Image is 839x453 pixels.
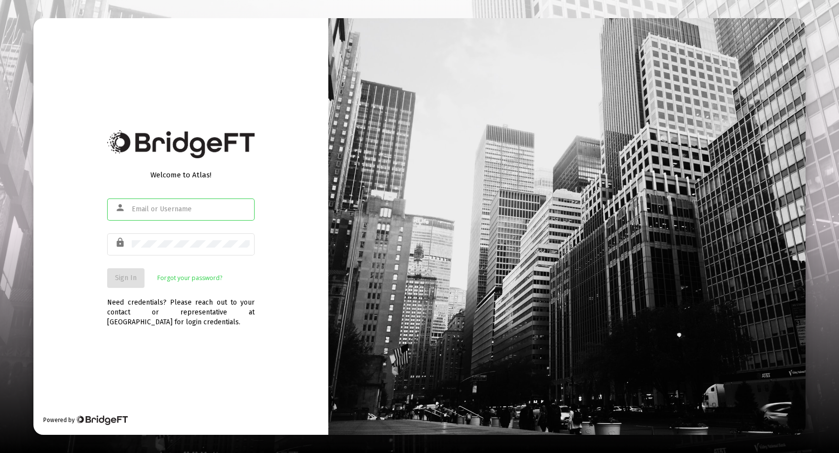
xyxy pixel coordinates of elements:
[107,288,255,327] div: Need credentials? Please reach out to your contact or representative at [GEOGRAPHIC_DATA] for log...
[157,273,222,283] a: Forgot your password?
[76,415,127,425] img: Bridge Financial Technology Logo
[107,130,255,158] img: Bridge Financial Technology Logo
[115,274,137,282] span: Sign In
[115,202,127,214] mat-icon: person
[107,170,255,180] div: Welcome to Atlas!
[132,205,250,213] input: Email or Username
[107,268,145,288] button: Sign In
[115,237,127,249] mat-icon: lock
[43,415,127,425] div: Powered by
